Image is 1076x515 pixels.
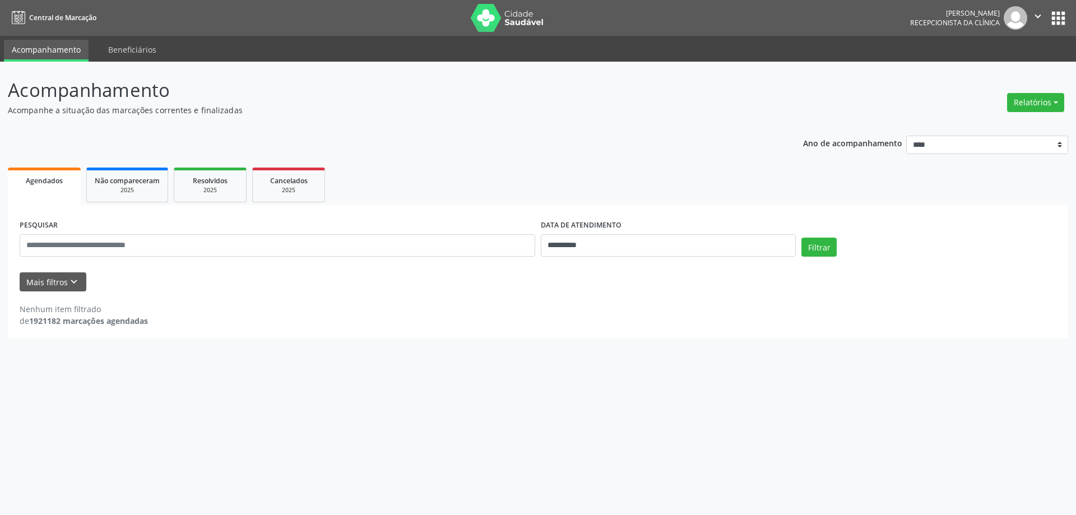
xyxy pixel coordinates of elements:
a: Acompanhamento [4,40,89,62]
span: Recepcionista da clínica [910,18,1000,27]
label: PESQUISAR [20,217,58,234]
p: Acompanhe a situação das marcações correntes e finalizadas [8,104,750,116]
button:  [1027,6,1049,30]
label: DATA DE ATENDIMENTO [541,217,622,234]
p: Ano de acompanhamento [803,136,902,150]
div: 2025 [261,186,317,194]
span: Cancelados [270,176,308,185]
span: Central de Marcação [29,13,96,22]
span: Resolvidos [193,176,228,185]
a: Central de Marcação [8,8,96,27]
div: de [20,315,148,327]
div: [PERSON_NAME] [910,8,1000,18]
i:  [1032,10,1044,22]
span: Agendados [26,176,63,185]
button: apps [1049,8,1068,28]
a: Beneficiários [100,40,164,59]
span: Não compareceram [95,176,160,185]
strong: 1921182 marcações agendadas [29,316,148,326]
button: Relatórios [1007,93,1064,112]
div: 2025 [182,186,238,194]
i: keyboard_arrow_down [68,276,80,288]
div: Nenhum item filtrado [20,303,148,315]
button: Mais filtroskeyboard_arrow_down [20,272,86,292]
div: 2025 [95,186,160,194]
p: Acompanhamento [8,76,750,104]
button: Filtrar [801,238,837,257]
img: img [1004,6,1027,30]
